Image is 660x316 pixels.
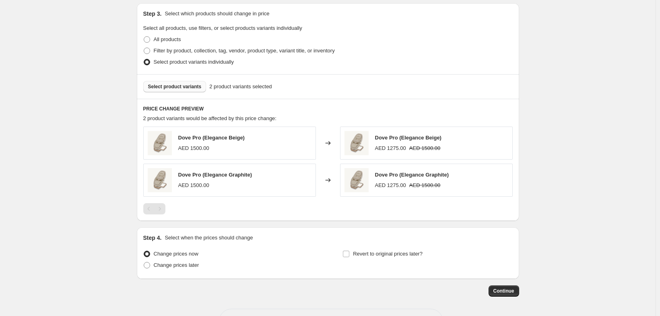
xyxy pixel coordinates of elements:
[178,135,245,141] span: Dove Pro (Elegance Beige)
[143,115,276,121] span: 2 product variants would be affected by this price change:
[154,36,181,42] span: All products
[143,25,302,31] span: Select all products, use filters, or select products variants individually
[148,83,202,90] span: Select product variants
[344,168,369,192] img: DOVEPRO_EB_80x.jpg
[143,106,513,112] h6: PRICE CHANGE PREVIEW
[143,81,206,92] button: Select product variants
[148,168,172,192] img: DOVEPRO_EB_80x.jpg
[375,144,406,152] div: AED 1275.00
[409,181,440,189] strike: AED 1500.00
[154,262,199,268] span: Change prices later
[209,83,272,91] span: 2 product variants selected
[154,251,198,257] span: Change prices now
[375,135,441,141] span: Dove Pro (Elegance Beige)
[143,203,165,214] nav: Pagination
[353,251,423,257] span: Revert to original prices later?
[409,144,440,152] strike: AED 1500.00
[489,285,519,297] button: Continue
[493,288,514,294] span: Continue
[148,131,172,155] img: DOVEPRO_EB_80x.jpg
[344,131,369,155] img: DOVEPRO_EB_80x.jpg
[143,234,162,242] h2: Step 4.
[165,10,269,18] p: Select which products should change in price
[165,234,253,242] p: Select when the prices should change
[375,172,449,178] span: Dove Pro (Elegance Graphite)
[143,10,162,18] h2: Step 3.
[154,59,234,65] span: Select product variants individually
[154,48,335,54] span: Filter by product, collection, tag, vendor, product type, variant title, or inventory
[178,172,252,178] span: Dove Pro (Elegance Graphite)
[375,181,406,189] div: AED 1275.00
[178,181,209,189] div: AED 1500.00
[178,144,209,152] div: AED 1500.00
